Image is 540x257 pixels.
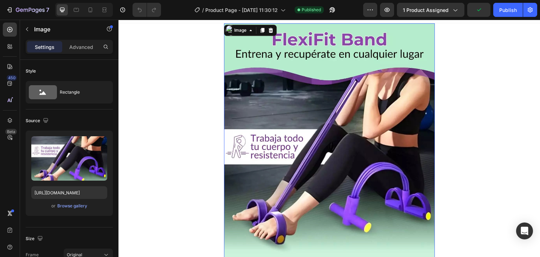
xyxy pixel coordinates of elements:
p: Advanced [69,43,93,51]
span: or [51,202,56,210]
div: Rectangle [60,84,103,100]
div: Alibaba Image Search [107,5,118,16]
div: Undo/Redo [133,3,161,17]
p: 7 [46,6,49,14]
img: upload-icon.svg [107,5,118,16]
input: https://example.com/image.jpg [31,186,107,199]
button: 7 [3,3,52,17]
button: Browse gallery [57,202,88,209]
img: preview-image [31,136,107,181]
button: Publish [493,3,523,17]
div: Size [26,234,44,244]
div: Source [26,116,50,126]
iframe: Design area [118,20,540,257]
span: 1 product assigned [403,6,449,14]
p: Image [34,25,94,33]
div: Beta [5,129,17,134]
div: Image [114,7,129,14]
div: Style [26,68,36,74]
div: Publish [499,6,517,14]
div: 450 [7,75,17,81]
span: Product Page - [DATE] 11:30:12 [205,6,278,14]
button: 1 product assigned [397,3,464,17]
span: Published [302,7,321,13]
div: Browse gallery [57,203,87,209]
span: / [202,6,204,14]
p: Settings [35,43,54,51]
div: Open Intercom Messenger [516,222,533,239]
